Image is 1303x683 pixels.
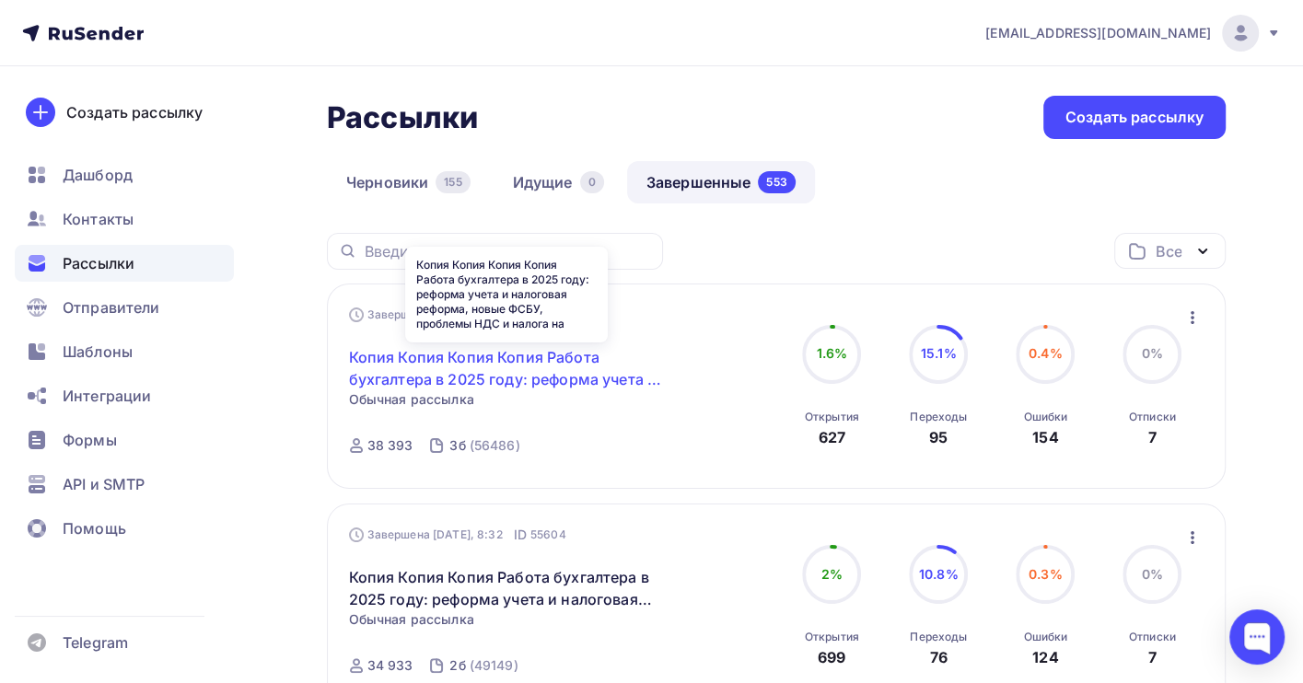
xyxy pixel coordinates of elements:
[449,436,465,455] div: 3б
[15,333,234,370] a: Шаблоны
[470,656,518,675] div: (49149)
[1065,107,1204,128] div: Создать рассылку
[919,566,959,582] span: 10.8%
[367,436,413,455] div: 38 393
[63,208,134,230] span: Контакты
[63,429,117,451] span: Формы
[365,241,652,261] input: Введите название рассылки
[63,296,160,318] span: Отправители
[514,526,527,544] span: ID
[1029,566,1063,582] span: 0.3%
[470,436,520,455] div: (56486)
[349,346,665,390] a: Копия Копия Копия Копия Работа бухгалтера в 2025 году: реформа учета и налоговая реформа, новые Ф...
[805,410,859,424] div: Открытия
[494,161,623,203] a: Идущие0
[929,426,948,448] div: 95
[63,631,128,654] span: Telegram
[627,161,815,203] a: Завершенные553
[15,201,234,237] a: Контакты
[15,156,234,193] a: Дашборд
[1114,233,1226,269] button: Все
[63,341,133,363] span: Шаблоны
[821,566,843,582] span: 2%
[1023,410,1067,424] div: Ошибки
[580,171,604,193] div: 0
[1142,566,1163,582] span: 0%
[819,426,845,448] div: 627
[816,345,847,361] span: 1.6%
[818,646,845,668] div: 699
[349,526,566,544] div: Завершена [DATE], 8:32
[63,517,126,539] span: Помощь
[405,247,608,342] div: Копия Копия Копия Копия Работа бухгалтера в 2025 году: реформа учета и налоговая реформа, новые Ф...
[367,656,413,675] div: 34 933
[448,431,521,460] a: 3б (56486)
[985,15,1281,52] a: [EMAIL_ADDRESS][DOMAIN_NAME]
[449,656,465,675] div: 2б
[448,651,519,680] a: 2б (49149)
[1032,426,1058,448] div: 154
[1023,630,1067,644] div: Ошибки
[63,252,134,274] span: Рассылки
[349,306,568,324] div: Завершена [DATE], 12:34
[349,390,474,409] span: Обычная рассылка
[1129,630,1176,644] div: Отписки
[910,630,967,644] div: Переходы
[530,526,566,544] span: 55604
[327,99,478,136] h2: Рассылки
[327,161,490,203] a: Черновики155
[15,289,234,326] a: Отправители
[66,101,203,123] div: Создать рассылку
[15,245,234,282] a: Рассылки
[921,345,957,361] span: 15.1%
[349,566,665,610] a: Копия Копия Копия Работа бухгалтера в 2025 году: реформа учета и налоговая реформа, новые ФСБУ, п...
[910,410,967,424] div: Переходы
[1156,240,1181,262] div: Все
[349,610,474,629] span: Обычная рассылка
[805,630,859,644] div: Открытия
[436,171,470,193] div: 155
[1142,345,1163,361] span: 0%
[63,385,151,407] span: Интеграции
[985,24,1211,42] span: [EMAIL_ADDRESS][DOMAIN_NAME]
[1032,646,1058,668] div: 124
[63,473,145,495] span: API и SMTP
[1148,426,1157,448] div: 7
[63,164,133,186] span: Дашборд
[1029,345,1063,361] span: 0.4%
[1129,410,1176,424] div: Отписки
[15,422,234,458] a: Формы
[1148,646,1157,668] div: 7
[930,646,948,668] div: 76
[758,171,795,193] div: 553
